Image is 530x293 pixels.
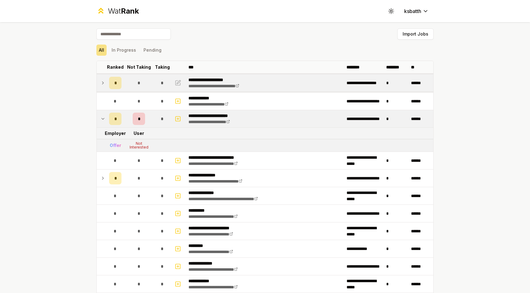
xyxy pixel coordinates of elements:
[126,142,151,149] div: Not Interested
[141,45,164,56] button: Pending
[397,28,434,40] button: Import Jobs
[107,64,124,70] p: Ranked
[404,7,421,15] span: ksbatth
[109,45,139,56] button: In Progress
[127,64,151,70] p: Not Taking
[96,6,139,16] a: WatRank
[121,6,139,15] span: Rank
[110,142,121,149] div: Offer
[108,6,139,16] div: Wat
[399,6,434,17] button: ksbatth
[107,128,124,139] td: Employer
[155,64,170,70] p: Taking
[124,128,154,139] td: User
[96,45,107,56] button: All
